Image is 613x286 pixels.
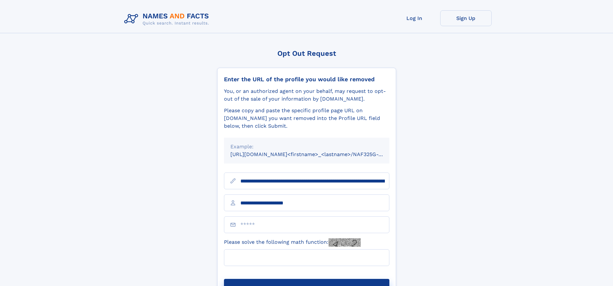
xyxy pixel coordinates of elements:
[224,87,389,103] div: You, or an authorized agent on your behalf, may request to opt-out of the sale of your informatio...
[217,49,396,57] div: Opt Out Request
[224,107,389,130] div: Please copy and paste the specific profile page URL on [DOMAIN_NAME] you want removed into the Pr...
[224,238,361,247] label: Please solve the following math function:
[224,76,389,83] div: Enter the URL of the profile you would like removed
[389,10,440,26] a: Log In
[440,10,492,26] a: Sign Up
[122,10,214,28] img: Logo Names and Facts
[230,143,383,151] div: Example:
[230,151,402,157] small: [URL][DOMAIN_NAME]<firstname>_<lastname>/NAF325G-xxxxxxxx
